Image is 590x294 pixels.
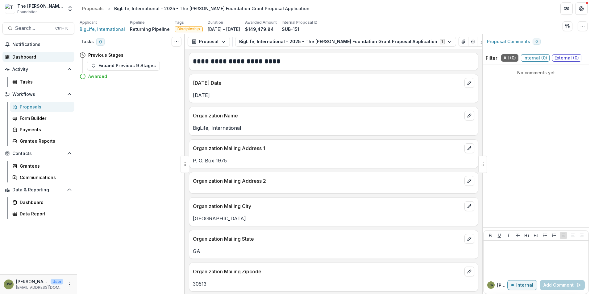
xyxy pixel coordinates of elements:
button: Internal [507,280,537,290]
div: Grantee Reports [20,138,69,144]
nav: breadcrumb [80,4,312,13]
button: Get Help [575,2,588,15]
p: Returning Pipeline [130,26,170,32]
p: Organization Mailing State [193,235,462,243]
span: Notifications [12,42,72,47]
p: Organization Mailing Address 2 [193,177,462,185]
div: Grantees [20,163,69,169]
a: Proposals [80,4,106,13]
div: Proposals [20,104,69,110]
a: Dashboard [2,52,74,62]
p: No comments yet [486,69,586,76]
button: edit [464,111,474,120]
a: Payments [10,125,74,135]
button: edit [464,234,474,244]
div: Communications [20,174,69,181]
button: Open entity switcher [66,2,74,15]
p: Organization Mailing City [193,202,462,210]
button: Ordered List [551,232,558,239]
span: Data & Reporting [12,187,64,193]
button: Notifications [2,39,74,49]
div: BigLife, International - 2025 - The [PERSON_NAME] Foundation Grant Proposal Application [114,5,310,12]
button: Bullet List [542,232,549,239]
button: Open Activity [2,64,74,74]
p: Awarded Amount [245,20,277,25]
button: Partners [560,2,573,15]
p: [GEOGRAPHIC_DATA] [193,215,474,222]
p: P. O. Box 1975 [193,157,474,164]
a: Grantees [10,161,74,171]
p: Internal [516,283,533,288]
a: Tasks [10,77,74,87]
button: Open Workflows [2,89,74,99]
div: Form Builder [20,115,69,121]
a: Proposals [10,102,74,112]
div: Dashboard [12,54,69,60]
button: More [66,281,73,288]
button: Add Comment [540,280,585,290]
span: Discipleship [177,27,200,31]
p: [DATE] - [DATE] [208,26,240,32]
span: Foundation [17,9,38,15]
p: Organization Name [193,112,462,119]
button: Proposal Comments [482,34,546,49]
p: [PERSON_NAME] [497,282,507,288]
div: Ctrl + K [54,25,69,32]
button: Expand Previous 9 Stages [87,61,160,71]
button: Edit as form [478,37,488,47]
div: Data Report [20,210,69,217]
button: Align Center [569,232,576,239]
span: All ( 0 ) [501,54,518,62]
div: Payments [20,126,69,133]
p: Applicant [80,20,97,25]
button: Open Contacts [2,149,74,158]
button: edit [464,143,474,153]
button: Open Data & Reporting [2,185,74,195]
p: Duration [208,20,223,25]
a: Communications [10,172,74,182]
p: [EMAIL_ADDRESS][DOMAIN_NAME] [16,285,63,290]
button: edit [464,176,474,186]
button: Italicize [505,232,512,239]
a: Dashboard [10,197,74,207]
div: Blair White [6,282,12,286]
span: 0 [96,38,105,46]
p: User [51,279,63,284]
p: Tags [175,20,184,25]
p: Internal Proposal ID [282,20,318,25]
button: Heading 2 [532,232,540,239]
span: 0 [535,39,538,44]
span: External ( 0 ) [552,54,581,62]
p: SUB-151 [282,26,299,32]
div: Proposals [82,5,104,12]
div: Tasks [20,79,69,85]
button: edit [464,201,474,211]
div: Blair White [488,284,493,287]
button: Align Right [578,232,585,239]
a: Form Builder [10,113,74,123]
p: [DATE] Date [193,79,462,87]
button: edit [464,78,474,88]
span: Contacts [12,151,64,156]
p: Pipeline [130,20,145,25]
p: BigLife, International [193,124,474,132]
button: View Attached Files [459,37,468,47]
p: [DATE] [193,92,474,99]
p: Organization Mailing Zipcode [193,268,462,275]
span: Workflows [12,92,64,97]
p: Filter: [486,54,499,62]
div: Dashboard [20,199,69,206]
button: Align Left [560,232,567,239]
a: BigLife, International [80,26,125,32]
p: GA [193,247,474,255]
p: 30513 [193,280,474,288]
button: BigLife, International - 2025 - The [PERSON_NAME] Foundation Grant Proposal Application1 [235,37,456,47]
span: Activity [12,67,64,72]
button: Heading 1 [523,232,530,239]
p: [PERSON_NAME] [16,278,48,285]
a: Data Report [10,209,74,219]
span: Internal ( 0 ) [521,54,550,62]
img: The Bolick Foundation [5,4,15,14]
p: Organization Mailing Address 1 [193,145,462,152]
